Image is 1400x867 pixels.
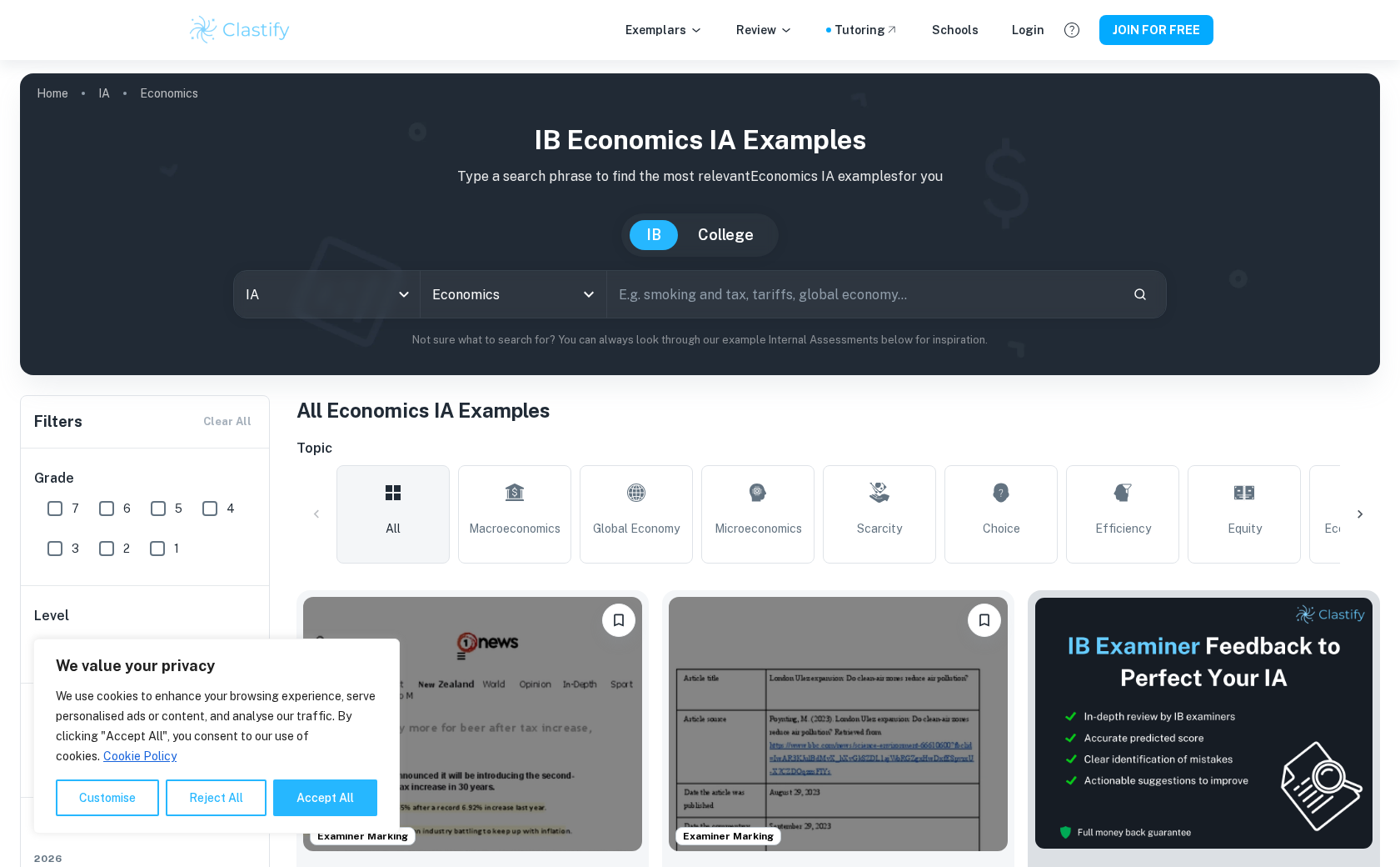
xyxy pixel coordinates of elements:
[303,597,642,851] img: Economics IA example thumbnail: Kiwis likely to pay more for beer after
[273,779,377,816] button: Accept All
[835,21,899,39] a: Tutoring
[469,519,560,538] span: Macroeconomics
[296,395,1380,425] h1: All Economics IA Examples
[187,13,293,47] img: Clastify logo
[56,779,159,816] button: Customise
[630,220,678,250] button: IB
[37,82,68,105] a: Home
[227,499,235,518] span: 4
[20,73,1380,375] img: profile cover
[1099,15,1213,45] button: JOIN FOR FREE
[625,21,703,39] p: Exemplars
[602,604,635,637] button: Please log in to bookmark exemplars
[123,499,131,518] span: 6
[33,167,1367,187] p: Type a search phrase to find the most relevant Economics IA examples for you
[56,656,377,676] p: We value your privacy
[72,539,79,558] span: 3
[174,539,179,558] span: 1
[34,851,257,866] span: 2026
[1034,597,1373,849] img: Thumbnail
[34,606,257,626] h6: Level
[234,271,420,318] div: IA
[736,21,793,39] p: Review
[98,82,110,105] a: IA
[132,637,146,655] span: SL
[175,499,182,518] span: 5
[593,519,680,538] span: Global Economy
[1126,280,1154,308] button: Search
[715,519,802,538] span: Microeconomics
[34,818,257,851] h6: Session
[311,829,415,844] span: Examiner Marking
[72,637,87,655] span: HL
[1058,16,1086,44] button: Help and Feedback
[607,271,1119,318] input: E.g. smoking and tax, tariffs, global economy...
[681,220,770,250] button: College
[968,604,1001,637] button: Please log in to bookmark exemplars
[123,539,130,558] span: 2
[56,686,377,766] p: We use cookies to enhance your browsing experience, serve personalised ads or content, and analys...
[577,283,600,306] button: Open
[1228,519,1262,538] span: Equity
[1095,519,1151,538] span: Efficiency
[102,749,177,764] a: Cookie Policy
[166,779,267,816] button: Reject All
[932,21,979,39] a: Schools
[676,829,780,844] span: Examiner Marking
[34,410,82,433] h6: Filters
[983,519,1020,538] span: Choice
[34,469,257,489] h6: Grade
[72,499,79,518] span: 7
[1012,21,1044,39] a: Login
[296,439,1380,459] h6: Topic
[33,332,1367,348] p: Not sure what to search for? You can always look through our example Internal Assessments below f...
[140,84,198,103] p: Economics
[33,120,1367,160] h1: IB Economics IA examples
[857,519,902,538] span: Scarcity
[33,639,400,834] div: We value your privacy
[386,519,401,538] span: All
[669,597,1008,851] img: Economics IA example thumbnail: London Ulez expansion: Do clean-air zone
